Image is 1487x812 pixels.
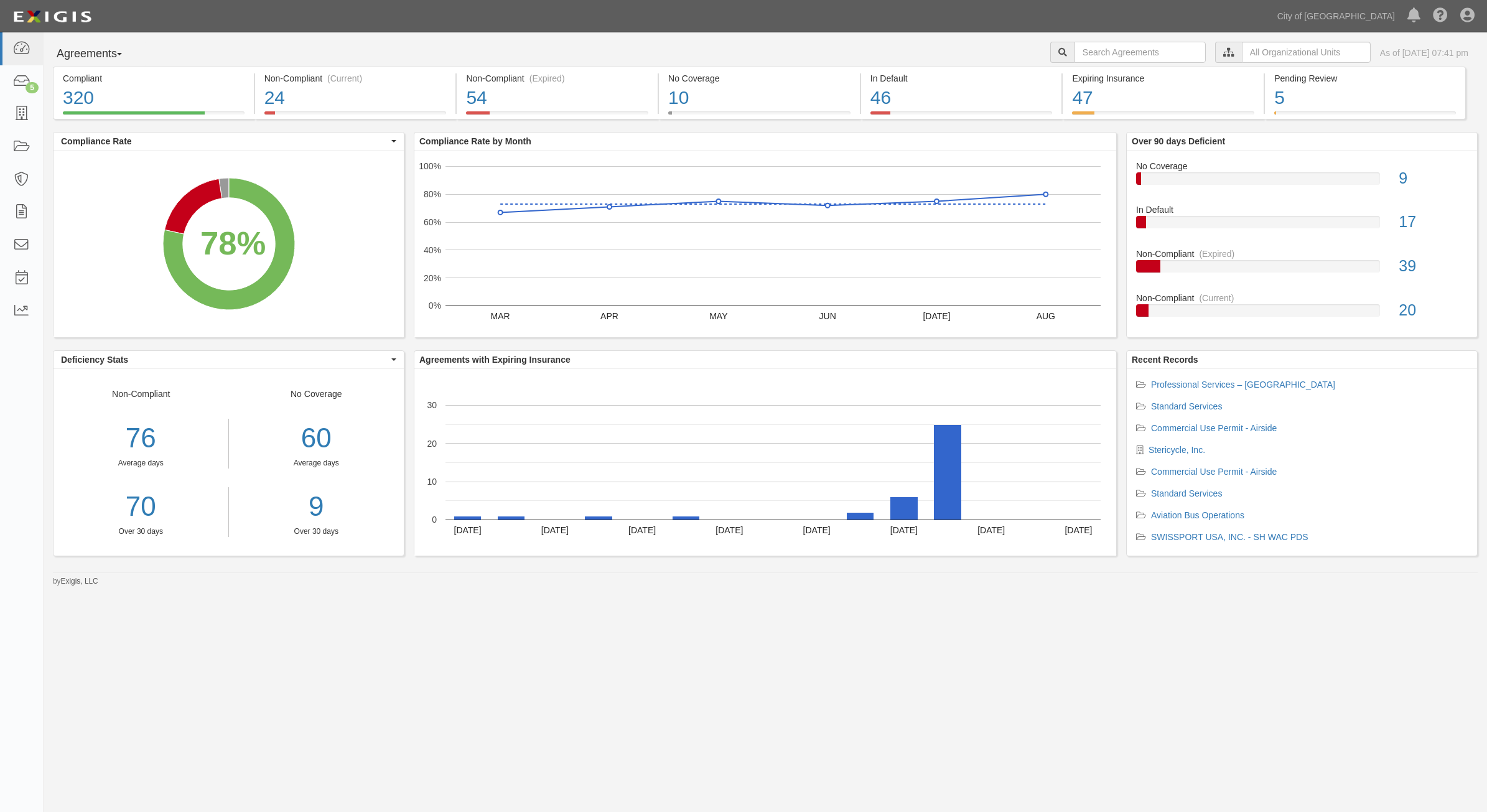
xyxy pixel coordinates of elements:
div: A chart. [54,151,404,337]
text: APR [600,311,618,321]
a: City of [GEOGRAPHIC_DATA] [1271,4,1401,29]
b: Over 90 days Deficient [1132,136,1225,146]
div: Over 30 days [238,526,395,537]
span: Compliance Rate [61,135,388,147]
text: 60% [424,217,441,227]
a: In Default46 [861,111,1062,121]
div: Non-Compliant (Current) [264,72,447,85]
div: 20 [1389,299,1477,322]
text: [DATE] [890,525,918,535]
a: In Default17 [1136,203,1468,248]
div: 24 [264,85,447,111]
div: (Expired) [1199,248,1234,260]
a: Non-Compliant(Expired)39 [1136,248,1468,292]
text: 0 [432,515,437,525]
div: 10 [668,85,851,111]
text: 10 [427,477,437,487]
a: Stericycle, Inc. [1149,445,1205,455]
b: Compliance Rate by Month [419,136,531,146]
text: 100% [419,161,441,171]
text: 80% [424,189,441,199]
div: 9 [1389,167,1477,190]
text: JUN [819,311,836,321]
div: No Coverage [1127,160,1477,172]
div: Average days [54,458,228,469]
a: Professional Services – [GEOGRAPHIC_DATA] [1151,380,1335,390]
text: [DATE] [454,525,482,535]
div: Expiring Insurance [1072,72,1254,85]
a: No Coverage9 [1136,160,1468,204]
input: Search Agreements [1074,42,1206,63]
div: 17 [1389,211,1477,233]
div: No Coverage [668,72,851,85]
div: 5 [26,82,39,93]
text: MAR [491,311,510,321]
a: 9 [238,487,395,526]
div: (Expired) [529,72,565,85]
div: 54 [466,85,648,111]
text: MAY [709,311,728,321]
a: Exigis, LLC [61,577,98,586]
text: 30 [427,400,437,410]
text: [DATE] [923,311,950,321]
text: 20 [427,438,437,448]
div: 39 [1389,255,1477,278]
div: Non-Compliant [1127,248,1477,260]
a: Pending Review5 [1265,111,1466,121]
a: No Coverage10 [659,111,860,121]
a: SWISSPORT USA, INC. - SH WAC PDS [1151,532,1308,542]
button: Compliance Rate [54,133,404,150]
b: Recent Records [1132,355,1198,365]
div: 78% [200,220,266,266]
div: A chart. [414,151,1116,337]
div: Compliant [63,72,245,85]
button: Agreements [53,42,146,67]
div: Average days [238,458,395,469]
div: Pending Review [1274,72,1456,85]
text: 40% [424,245,441,255]
text: [DATE] [1065,525,1092,535]
text: [DATE] [541,525,569,535]
div: No Coverage [229,388,404,537]
a: Non-Compliant(Current)20 [1136,292,1468,327]
a: Expiring Insurance47 [1063,111,1264,121]
a: Aviation Bus Operations [1151,510,1244,520]
a: Commercial Use Permit - Airside [1151,423,1277,433]
div: 60 [238,419,395,458]
button: Deficiency Stats [54,351,404,368]
text: [DATE] [716,525,743,535]
div: In Default [870,72,1053,85]
img: logo-5460c22ac91f19d4615b14bd174203de0afe785f0fc80cf4dbbc73dc1793850b.png [9,6,95,28]
a: Standard Services [1151,488,1222,498]
input: All Organizational Units [1242,42,1371,63]
div: (Current) [327,72,362,85]
div: In Default [1127,203,1477,216]
div: As of [DATE] 07:41 pm [1380,47,1468,59]
div: Non-Compliant (Expired) [466,72,648,85]
div: Non-Compliant [1127,292,1477,304]
a: Compliant320 [53,111,254,121]
i: Help Center - Complianz [1433,9,1448,24]
text: [DATE] [628,525,656,535]
div: 320 [63,85,245,111]
svg: A chart. [414,369,1116,556]
text: AUG [1037,311,1055,321]
a: Commercial Use Permit - Airside [1151,467,1277,477]
div: 47 [1072,85,1254,111]
text: 20% [424,273,441,282]
div: 46 [870,85,1053,111]
small: by [53,576,98,587]
span: Deficiency Stats [61,353,388,366]
div: Non-Compliant [54,388,229,537]
text: [DATE] [803,525,831,535]
text: 0% [429,301,441,310]
div: Over 30 days [54,526,228,537]
a: Non-Compliant(Current)24 [255,111,456,121]
div: 5 [1274,85,1456,111]
div: (Current) [1199,292,1234,304]
div: 76 [54,419,228,458]
a: 70 [54,487,228,526]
